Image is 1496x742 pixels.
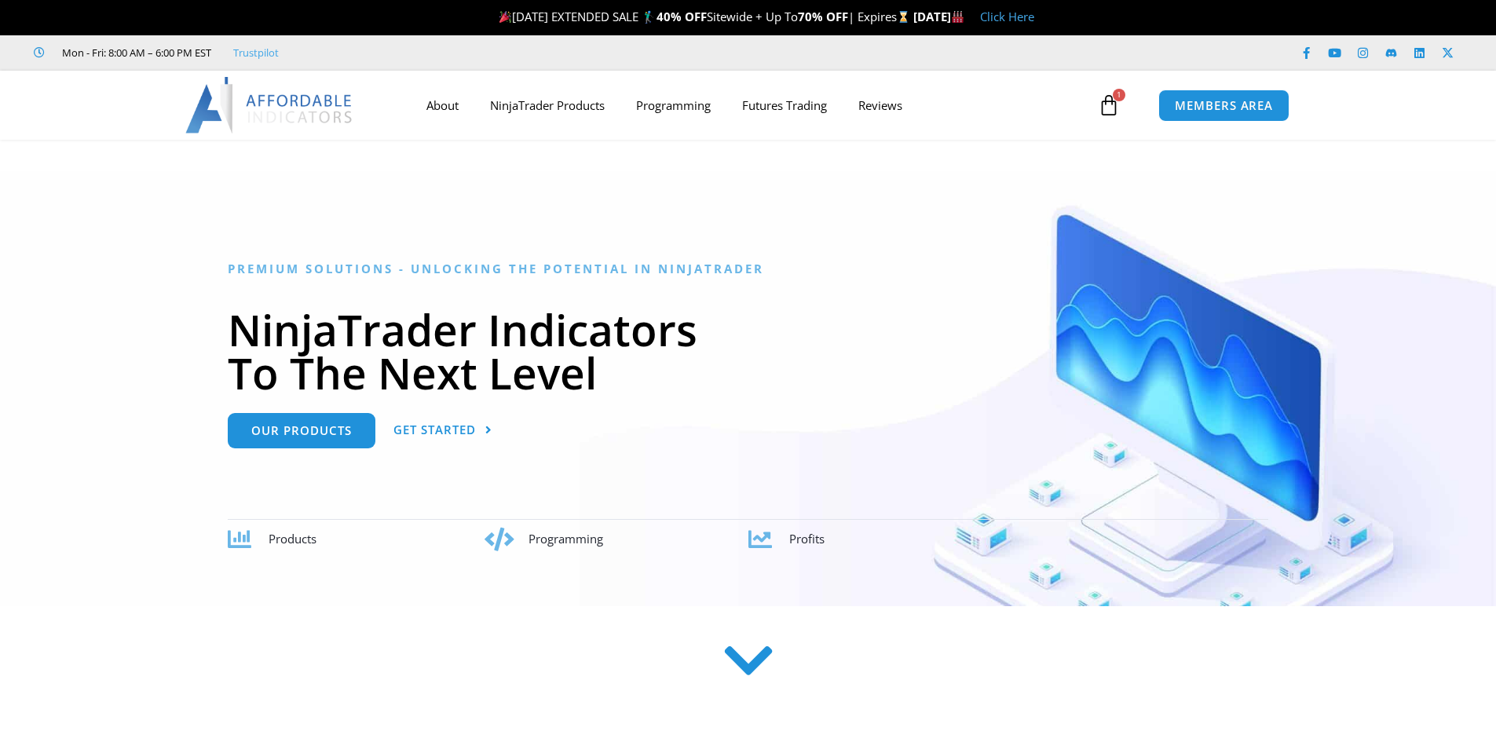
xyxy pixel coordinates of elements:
strong: 70% OFF [798,9,848,24]
a: Reviews [843,87,918,123]
span: MEMBERS AREA [1175,100,1273,111]
h6: Premium Solutions - Unlocking the Potential in NinjaTrader [228,261,1268,276]
a: Get Started [393,413,492,448]
img: ⌛ [898,11,909,23]
img: 🎉 [499,11,511,23]
a: About [411,87,474,123]
a: Our Products [228,413,375,448]
a: MEMBERS AREA [1158,90,1289,122]
a: Programming [620,87,726,123]
a: Click Here [980,9,1034,24]
span: Get Started [393,424,476,436]
img: 🏭 [952,11,964,23]
a: 1 [1074,82,1143,128]
nav: Menu [411,87,1094,123]
img: LogoAI | Affordable Indicators – NinjaTrader [185,77,354,133]
a: NinjaTrader Products [474,87,620,123]
span: Mon - Fri: 8:00 AM – 6:00 PM EST [58,43,211,62]
strong: [DATE] [913,9,964,24]
strong: 40% OFF [657,9,707,24]
span: Products [269,531,316,546]
a: Futures Trading [726,87,843,123]
h1: NinjaTrader Indicators To The Next Level [228,308,1268,394]
a: Trustpilot [233,43,279,62]
span: 1 [1113,89,1125,101]
span: Programming [529,531,603,546]
span: Our Products [251,425,352,437]
span: Profits [789,531,825,546]
span: [DATE] EXTENDED SALE 🏌️‍♂️ Sitewide + Up To | Expires [496,9,913,24]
